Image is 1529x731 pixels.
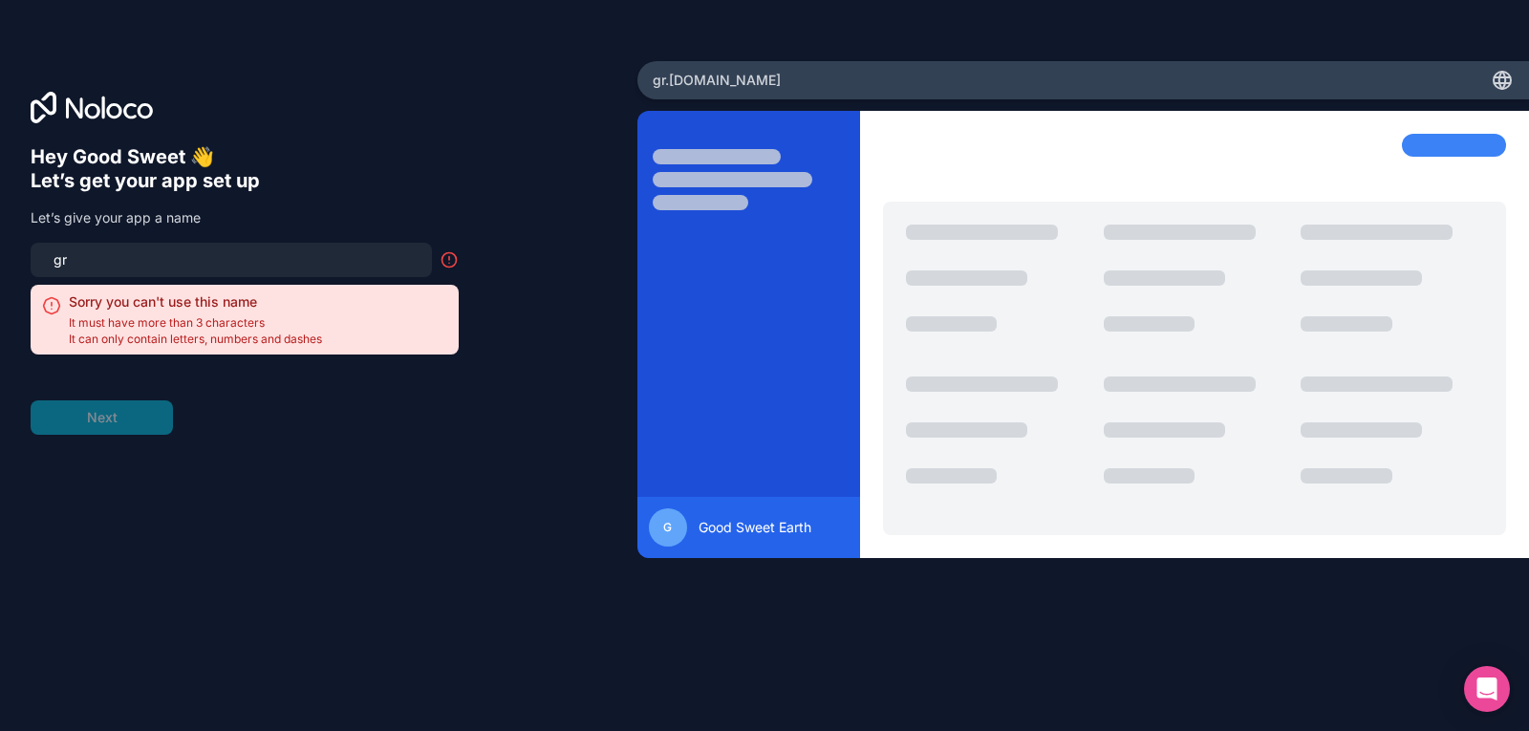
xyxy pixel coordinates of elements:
[69,332,322,347] span: It can only contain letters, numbers and dashes
[31,145,459,169] h6: Hey Good Sweet 👋
[653,71,781,90] span: gr .[DOMAIN_NAME]
[31,208,459,227] p: Let’s give your app a name
[69,315,322,331] span: It must have more than 3 characters
[699,518,811,537] span: Good Sweet Earth
[1464,666,1510,712] div: Open Intercom Messenger
[663,520,672,535] span: G
[31,169,459,193] h6: Let’s get your app set up
[42,247,420,273] input: my-team
[69,292,322,312] h2: Sorry you can't use this name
